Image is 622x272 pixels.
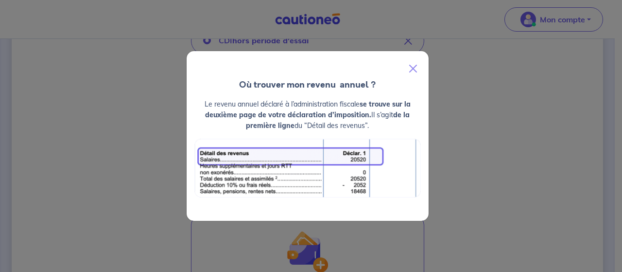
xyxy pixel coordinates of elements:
[401,55,425,82] button: Close
[194,99,421,131] p: Le revenu annuel déclaré à l’administration fiscale Il s’agit du “Détail des revenus”.
[194,139,421,198] img: exemple_revenu.png
[246,110,410,130] strong: de la première ligne
[187,78,429,91] h4: Où trouver mon revenu annuel ?
[205,100,411,119] strong: se trouve sur la deuxième page de votre déclaration d’imposition.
